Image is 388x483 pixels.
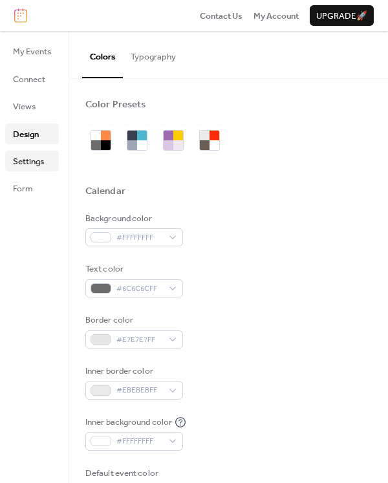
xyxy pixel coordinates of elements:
[123,31,184,76] button: Typography
[13,100,36,113] span: Views
[85,314,180,327] div: Border color
[116,231,162,244] span: #FFFFFFFF
[13,155,44,168] span: Settings
[13,128,39,141] span: Design
[116,334,162,347] span: #E7E7E7FF
[13,45,51,58] span: My Events
[5,69,59,89] a: Connect
[85,263,180,275] div: Text color
[5,178,59,199] a: Form
[85,467,180,480] div: Default event color
[5,123,59,144] a: Design
[116,435,162,448] span: #FFFFFFFF
[316,10,367,23] span: Upgrade 🚀
[14,8,27,23] img: logo
[13,182,33,195] span: Form
[82,31,123,78] button: Colors
[253,10,299,23] span: My Account
[200,9,242,22] a: Contact Us
[85,98,145,111] div: Color Presets
[310,5,374,26] button: Upgrade🚀
[85,416,172,429] div: Inner background color
[116,384,162,397] span: #EBEBEBFF
[5,96,59,116] a: Views
[85,365,180,378] div: Inner border color
[85,212,180,225] div: Background color
[13,73,45,86] span: Connect
[200,10,242,23] span: Contact Us
[85,185,125,198] div: Calendar
[5,41,59,61] a: My Events
[5,151,59,171] a: Settings
[253,9,299,22] a: My Account
[116,283,162,295] span: #6C6C6CFF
